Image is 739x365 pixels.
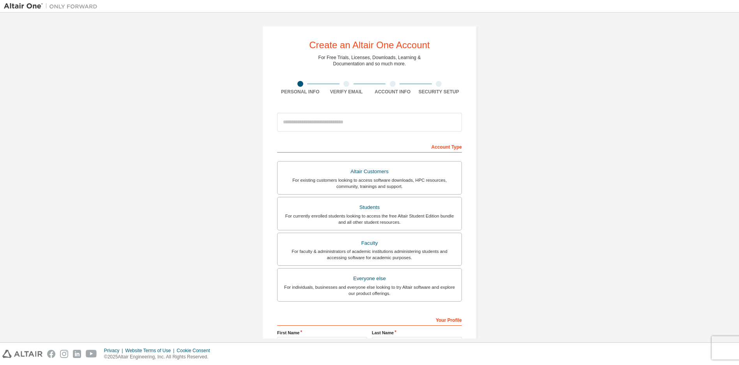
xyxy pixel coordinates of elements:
[73,350,81,358] img: linkedin.svg
[104,354,215,360] p: © 2025 Altair Engineering, Inc. All Rights Reserved.
[277,89,324,95] div: Personal Info
[282,248,457,261] div: For faculty & administrators of academic institutions administering students and accessing softwa...
[86,350,97,358] img: youtube.svg
[282,213,457,225] div: For currently enrolled students looking to access the free Altair Student Edition bundle and all ...
[4,2,101,10] img: Altair One
[2,350,42,358] img: altair_logo.svg
[277,140,462,153] div: Account Type
[277,330,367,336] label: First Name
[282,166,457,177] div: Altair Customers
[282,284,457,297] div: For individuals, businesses and everyone else looking to try Altair software and explore our prod...
[416,89,462,95] div: Security Setup
[282,238,457,249] div: Faculty
[369,89,416,95] div: Account Info
[282,202,457,213] div: Students
[60,350,68,358] img: instagram.svg
[324,89,370,95] div: Verify Email
[282,273,457,284] div: Everyone else
[282,177,457,190] div: For existing customers looking to access software downloads, HPC resources, community, trainings ...
[309,40,430,50] div: Create an Altair One Account
[318,54,421,67] div: For Free Trials, Licenses, Downloads, Learning & Documentation and so much more.
[104,347,125,354] div: Privacy
[277,313,462,326] div: Your Profile
[177,347,214,354] div: Cookie Consent
[372,330,462,336] label: Last Name
[47,350,55,358] img: facebook.svg
[125,347,177,354] div: Website Terms of Use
